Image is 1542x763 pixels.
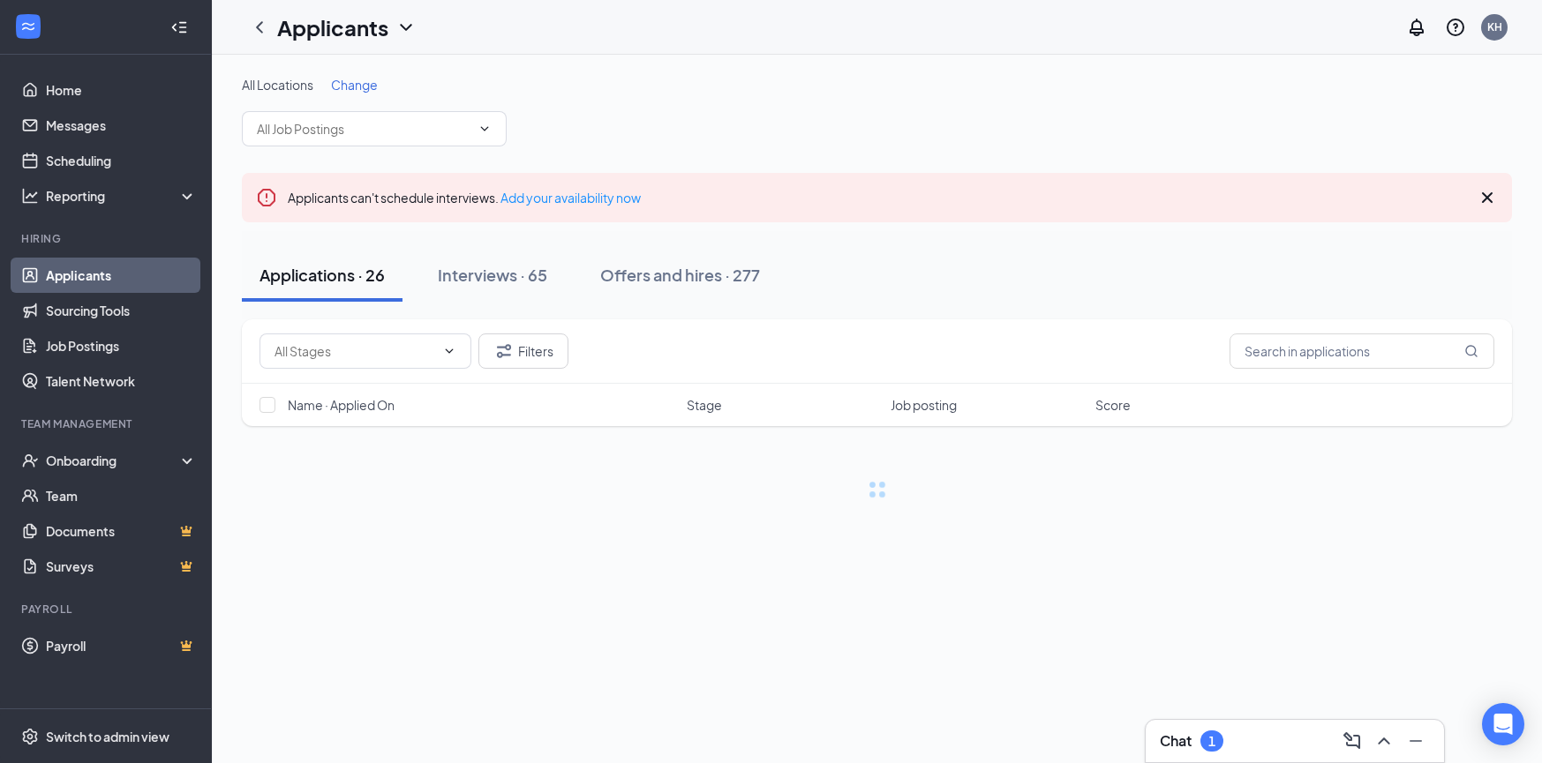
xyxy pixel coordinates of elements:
[395,17,417,38] svg: ChevronDown
[249,17,270,38] svg: ChevronLeft
[1405,730,1426,752] svg: Minimize
[500,190,641,206] a: Add your availability now
[1406,17,1427,38] svg: Notifications
[1402,727,1430,755] button: Minimize
[21,602,193,617] div: Payroll
[600,264,760,286] div: Offers and hires · 277
[46,478,197,513] a: Team
[1445,17,1466,38] svg: QuestionInfo
[288,396,395,414] span: Name · Applied On
[331,77,378,93] span: Change
[260,264,385,286] div: Applications · 26
[1160,731,1192,751] h3: Chat
[257,119,470,138] input: All Job Postings
[1373,730,1395,752] svg: ChevronUp
[46,628,197,663] a: PayrollCrown
[1487,19,1502,34] div: KH
[46,72,197,108] a: Home
[1477,187,1498,208] svg: Cross
[493,340,515,362] svg: Filter
[21,231,193,246] div: Hiring
[46,728,169,745] div: Switch to admin view
[242,77,313,93] span: All Locations
[1464,344,1478,358] svg: MagnifyingGlass
[1342,730,1363,752] svg: ComposeMessage
[21,452,39,469] svg: UserCheck
[46,549,197,584] a: SurveysCrown
[891,396,957,414] span: Job posting
[46,452,182,469] div: Onboarding
[19,18,37,35] svg: WorkstreamLogo
[46,363,197,399] a: Talent Network
[1370,727,1398,755] button: ChevronUp
[21,728,39,745] svg: Settings
[478,122,492,136] svg: ChevronDown
[46,143,197,178] a: Scheduling
[442,344,456,358] svg: ChevronDown
[46,187,198,205] div: Reporting
[46,513,197,549] a: DocumentsCrown
[438,264,547,286] div: Interviews · 65
[1482,703,1524,745] div: Open Intercom Messenger
[1095,396,1131,414] span: Score
[21,187,39,205] svg: Analysis
[1338,727,1366,755] button: ComposeMessage
[687,396,722,414] span: Stage
[46,258,197,293] a: Applicants
[478,333,568,369] button: Filter Filters
[277,12,388,42] h1: Applicants
[256,187,277,208] svg: Error
[1208,734,1215,749] div: 1
[1230,333,1494,369] input: Search in applications
[288,190,641,206] span: Applicants can't schedule interviews.
[21,416,193,431] div: Team Management
[46,108,197,143] a: Messages
[46,293,197,328] a: Sourcing Tools
[275,341,435,361] input: All Stages
[46,328,197,363] a: Job Postings
[170,19,188,36] svg: Collapse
